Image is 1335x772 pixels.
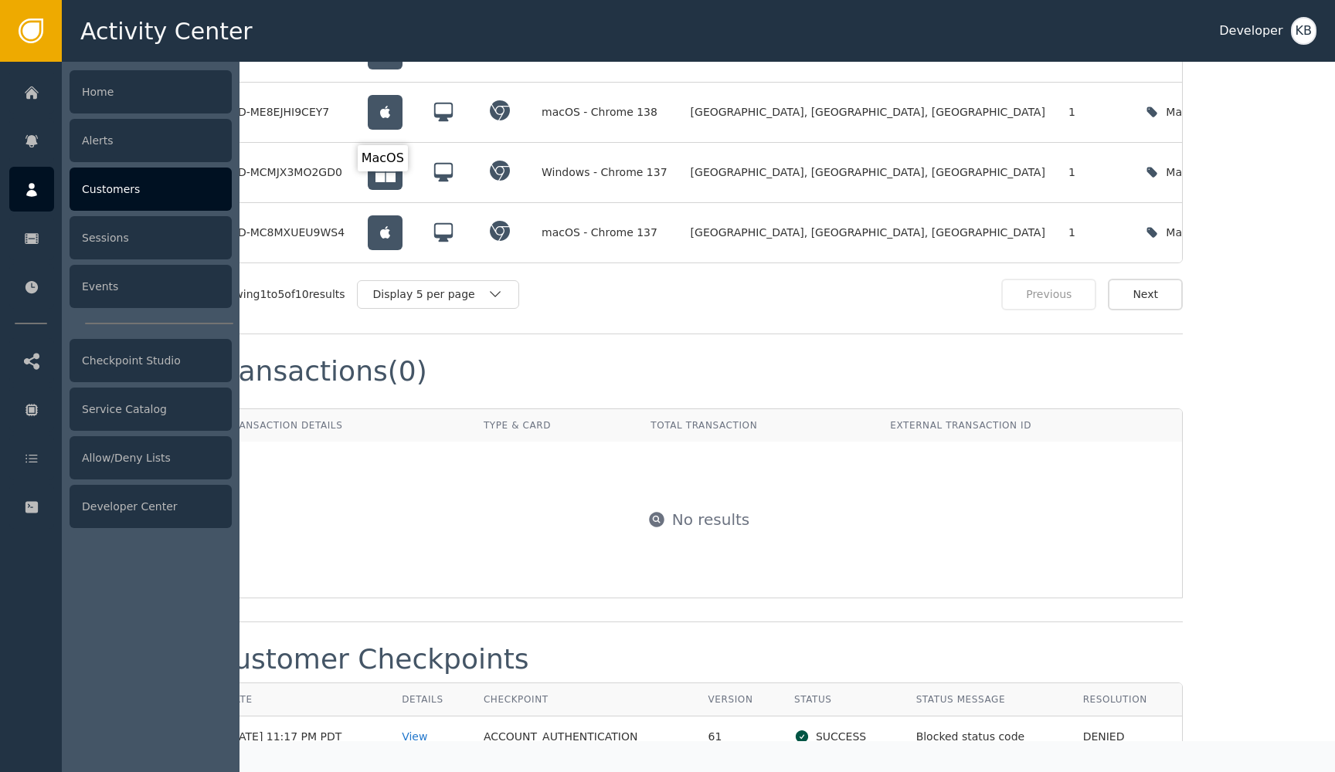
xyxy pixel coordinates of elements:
td: 61 [697,716,783,758]
div: View [402,729,460,745]
div: Resolution [1083,692,1170,706]
div: Developer [1219,22,1282,40]
div: DID-ME8EJHI9CEY7 [226,104,345,120]
button: Display 5 per page [357,280,519,309]
div: Status Message [916,692,1060,706]
div: MacOS [358,145,408,171]
td: ACCOUNT_AUTHENTICATION [472,716,697,758]
div: Transactions (0) [214,357,427,385]
a: Allow/Deny Lists [9,435,232,480]
a: Checkpoint Studio [9,338,232,383]
div: Manage device labels [1166,104,1287,120]
div: Manage device labels [1166,225,1287,241]
div: Date [226,692,379,706]
button: Manage device labels [1142,157,1314,188]
button: KB [1291,17,1316,45]
span: [GEOGRAPHIC_DATA], [GEOGRAPHIC_DATA], [GEOGRAPHIC_DATA] [691,104,1045,120]
button: Manage device labels [1142,217,1314,249]
div: Sessions [70,216,232,259]
div: Home [70,70,232,113]
div: Events [70,265,232,308]
span: Activity Center [80,14,253,49]
div: Manage device labels [1166,164,1287,181]
button: Next [1108,279,1183,310]
button: Manage device labels [1142,96,1314,128]
div: Details [402,692,460,706]
div: Windows - Chrome 137 [542,164,667,181]
div: Customers [70,168,232,211]
a: Alerts [9,118,232,163]
th: External Transaction ID [878,409,1182,442]
div: Checkpoint [484,692,685,706]
div: 1 [1068,225,1119,241]
div: Allow/Deny Lists [70,436,232,479]
div: Service Catalog [70,388,232,431]
a: Customers [9,167,232,212]
th: Type & Card [472,409,639,442]
div: Checkpoint Studio [70,339,232,382]
span: [GEOGRAPHIC_DATA], [GEOGRAPHIC_DATA], [GEOGRAPHIC_DATA] [691,164,1045,181]
div: 1 [1068,164,1119,181]
th: Total Transaction [639,409,878,442]
td: DENIED [1072,716,1182,758]
a: Developer Center [9,484,232,529]
div: 1 [1068,104,1119,120]
th: Transaction Details [215,409,472,442]
div: Display 5 per page [373,286,487,303]
a: Events [9,264,232,309]
div: SUCCESS [794,729,893,745]
a: Sessions [9,215,232,260]
div: DID-MCMJX3MO2GD0 [226,164,345,181]
div: macOS - Chrome 138 [542,104,667,120]
div: macOS - Chrome 137 [542,225,667,241]
a: Service Catalog [9,387,232,432]
div: Status [794,692,893,706]
div: Version [708,692,771,706]
a: Home [9,69,232,114]
span: [GEOGRAPHIC_DATA], [GEOGRAPHIC_DATA], [GEOGRAPHIC_DATA] [691,225,1045,241]
td: Blocked status code [905,716,1072,758]
div: Customer Checkpoints [214,645,529,673]
div: DID-MC8MXUEU9WS4 [226,225,345,241]
div: Alerts [70,119,232,162]
div: Showing 1 to 5 of 10 results [214,286,345,303]
div: No results [672,508,750,531]
div: Developer Center [70,485,232,528]
td: [DATE] 11:17 PM PDT [215,716,390,758]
